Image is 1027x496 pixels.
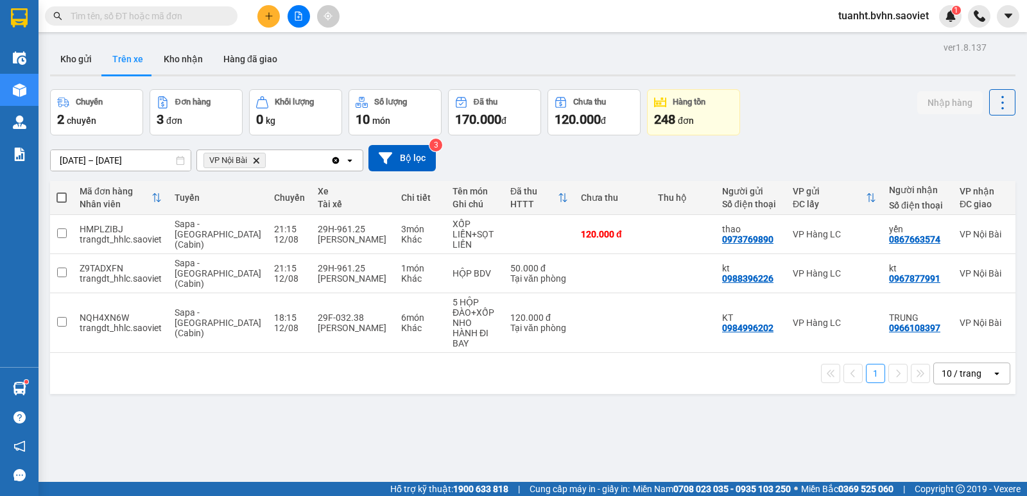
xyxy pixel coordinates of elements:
[678,115,694,126] span: đơn
[102,44,153,74] button: Trên xe
[67,115,96,126] span: chuyến
[786,181,883,215] th: Toggle SortBy
[647,89,740,135] button: Hàng tồn248đơn
[548,89,641,135] button: Chưa thu120.000đ
[53,12,62,21] span: search
[518,482,520,496] span: |
[722,263,780,273] div: kt
[510,263,568,273] div: 50.000 đ
[992,368,1002,379] svg: open
[801,482,893,496] span: Miền Bắc
[453,186,497,196] div: Tên món
[51,150,191,171] input: Select a date range.
[401,312,440,323] div: 6 món
[13,382,26,395] img: warehouse-icon
[80,186,151,196] div: Mã đơn hàng
[794,486,798,492] span: ⚪️
[203,153,266,168] span: VP Nội Bài, close by backspace
[13,115,26,129] img: warehouse-icon
[673,98,705,107] div: Hàng tồn
[510,312,568,323] div: 120.000 đ
[175,98,211,107] div: Đơn hàng
[349,89,442,135] button: Số lượng10món
[11,8,28,28] img: logo-vxr
[793,268,876,278] div: VP Hàng LC
[581,229,645,239] div: 120.000 đ
[954,6,958,15] span: 1
[294,12,303,21] span: file-add
[722,186,780,196] div: Người gửi
[510,323,568,333] div: Tại văn phòng
[453,297,497,328] div: 5 HỘP ĐÀO+XỐP NHO
[401,273,440,284] div: Khác
[318,323,388,333] div: [PERSON_NAME]
[997,5,1019,28] button: caret-down
[372,115,390,126] span: món
[1003,10,1014,22] span: caret-down
[50,89,143,135] button: Chuyến2chuyến
[266,115,275,126] span: kg
[510,199,558,209] div: HTTT
[13,148,26,161] img: solution-icon
[942,367,981,380] div: 10 / trang
[453,219,497,250] div: XỐP LIỀN+SỌT LIỀN
[722,224,780,234] div: thao
[510,273,568,284] div: Tại văn phòng
[264,12,273,21] span: plus
[453,484,508,494] strong: 1900 633 818
[474,98,497,107] div: Đã thu
[401,192,440,203] div: Chi tiết
[889,185,947,195] div: Người nhận
[80,199,151,209] div: Nhân viên
[318,186,388,196] div: Xe
[722,312,780,323] div: KT
[944,40,987,55] div: ver 1.8.137
[249,89,342,135] button: Khối lượng0kg
[317,5,340,28] button: aim
[318,312,388,323] div: 29F-032.38
[917,91,983,114] button: Nhập hàng
[345,155,355,166] svg: open
[722,199,780,209] div: Số điện thoại
[793,318,876,328] div: VP Hàng LC
[793,186,866,196] div: VP gửi
[673,484,791,494] strong: 0708 023 035 - 0935 103 250
[889,224,947,234] div: yến
[501,115,506,126] span: đ
[213,44,288,74] button: Hàng đã giao
[80,273,162,284] div: trangdt_hhlc.saoviet
[866,364,885,383] button: 1
[288,5,310,28] button: file-add
[13,440,26,452] span: notification
[80,263,162,273] div: Z9TADXFN
[601,115,606,126] span: đ
[175,219,261,250] span: Sapa - [GEOGRAPHIC_DATA] (Cabin)
[76,98,103,107] div: Chuyến
[581,192,645,203] div: Chưa thu
[654,112,675,127] span: 248
[793,229,876,239] div: VP Hàng LC
[453,199,497,209] div: Ghi chú
[401,234,440,244] div: Khác
[24,380,28,384] sup: 1
[838,484,893,494] strong: 0369 525 060
[889,200,947,210] div: Số điện thoại
[453,328,497,348] div: HÀNH ĐI BAY
[268,154,270,167] input: Selected VP Nội Bài.
[73,181,168,215] th: Toggle SortBy
[175,307,261,338] span: Sapa - [GEOGRAPHIC_DATA] (Cabin)
[401,323,440,333] div: Khác
[274,273,305,284] div: 12/08
[324,12,332,21] span: aim
[956,484,965,493] span: copyright
[889,312,947,323] div: TRUNG
[80,312,162,323] div: NQH4XN6W
[275,98,314,107] div: Khối lượng
[166,115,182,126] span: đơn
[274,312,305,323] div: 18:15
[274,234,305,244] div: 12/08
[368,145,436,171] button: Bộ lọc
[448,89,541,135] button: Đã thu170.000đ
[974,10,985,22] img: phone-icon
[722,323,773,333] div: 0984996202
